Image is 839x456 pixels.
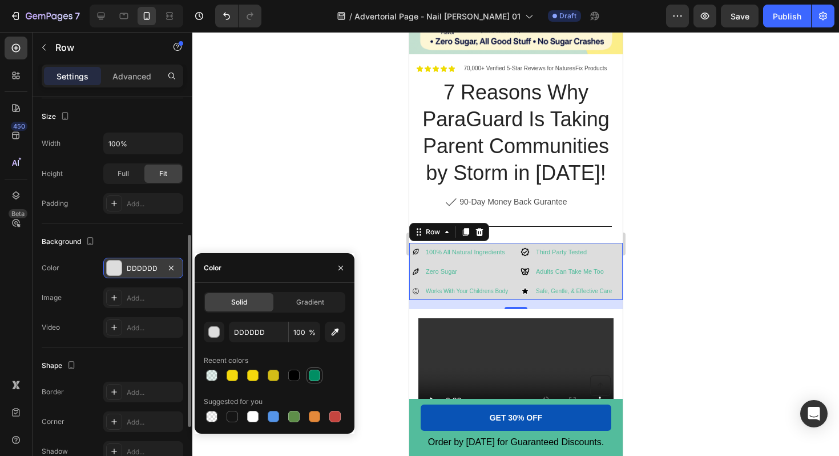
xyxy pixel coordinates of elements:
div: Padding [42,198,68,209]
div: Background [42,234,97,250]
div: Open Intercom Messenger [800,400,828,427]
span: Full [118,169,129,179]
div: Add... [127,199,180,209]
p: Row [55,41,152,54]
div: Border [42,387,64,397]
div: Corner [42,417,64,427]
span: / [349,10,352,22]
div: Add... [127,387,180,398]
div: DDDDDD [127,263,160,274]
p: 7 [75,9,80,23]
div: Recent colors [204,355,248,366]
p: Advanced [112,70,151,82]
div: Video [42,322,60,333]
div: Color [42,263,59,273]
div: Shape [42,358,78,374]
input: Eg: FFFFFF [229,322,288,342]
iframe: Design area [409,32,623,456]
div: Image [42,293,62,303]
div: Width [42,138,60,149]
div: Add... [127,323,180,333]
p: Settings [57,70,88,82]
div: Suggested for you [204,397,263,407]
span: Gradient [296,297,324,307]
button: Publish [763,5,811,27]
button: Save [721,5,759,27]
input: Auto [104,133,183,154]
div: Publish [773,10,801,22]
div: Add... [127,417,180,427]
span: % [309,327,316,338]
div: Color [204,263,221,273]
span: Fit [159,169,167,179]
div: 450 [11,122,27,131]
button: 7 [5,5,85,27]
div: Height [42,169,63,179]
div: Beta [9,209,27,218]
span: Advertorial Page - Nail [PERSON_NAME] 01 [354,10,521,22]
span: Save [731,11,749,21]
div: Undo/Redo [215,5,261,27]
div: Size [42,109,72,125]
span: Solid [231,297,247,307]
span: Draft [559,11,576,21]
div: Add... [127,293,180,303]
